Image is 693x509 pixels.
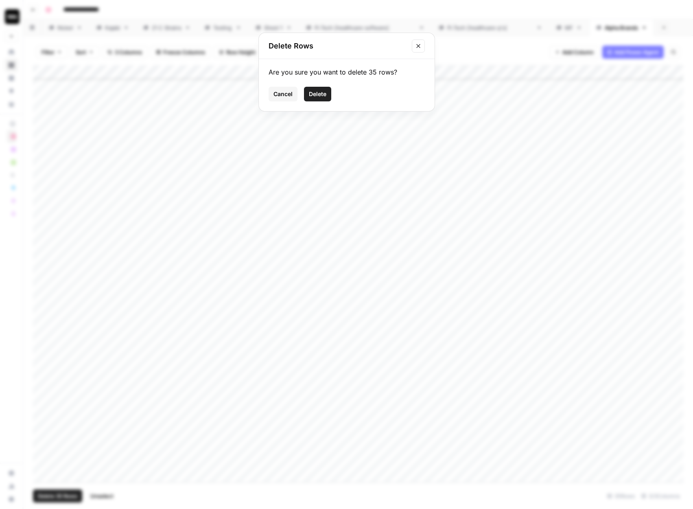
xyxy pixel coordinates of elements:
button: Delete [304,87,331,101]
h2: Delete Rows [269,40,407,52]
div: Are you sure you want to delete 35 rows? [269,67,425,77]
button: Cancel [269,87,297,101]
span: Delete [309,90,326,98]
button: Close modal [412,39,425,53]
span: Cancel [273,90,293,98]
